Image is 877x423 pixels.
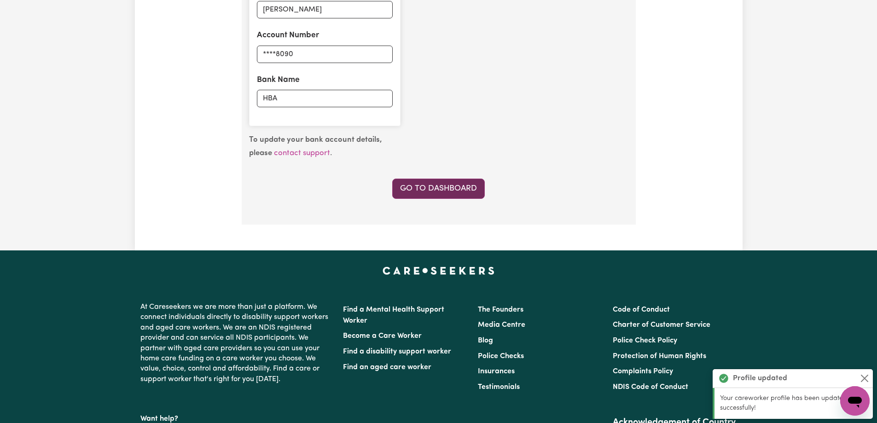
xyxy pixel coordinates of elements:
[343,364,431,371] a: Find an aged care worker
[478,368,515,375] a: Insurances
[840,386,870,416] iframe: 启动消息传送窗口的按钮
[249,136,382,157] small: .
[392,179,485,199] a: Go to Dashboard
[478,321,525,329] a: Media Centre
[249,136,382,157] b: To update your bank account details, please
[733,373,787,384] strong: Profile updated
[383,267,494,274] a: Careseekers home page
[343,306,444,324] a: Find a Mental Health Support Worker
[343,348,451,355] a: Find a disability support worker
[478,306,523,313] a: The Founders
[613,321,710,329] a: Charter of Customer Service
[257,46,393,63] input: e.g. 000123456
[478,353,524,360] a: Police Checks
[274,149,330,157] a: contact support
[613,368,673,375] a: Complaints Policy
[720,394,867,413] p: Your careworker profile has been updated successfully!
[613,383,688,391] a: NDIS Code of Conduct
[613,306,670,313] a: Code of Conduct
[140,298,332,388] p: At Careseekers we are more than just a platform. We connect individuals directly to disability su...
[613,337,677,344] a: Police Check Policy
[613,353,706,360] a: Protection of Human Rights
[343,332,422,340] a: Become a Care Worker
[257,1,393,18] input: Holly Peers
[859,373,870,384] button: Close
[478,337,493,344] a: Blog
[257,74,300,86] label: Bank Name
[257,29,319,41] label: Account Number
[478,383,520,391] a: Testimonials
